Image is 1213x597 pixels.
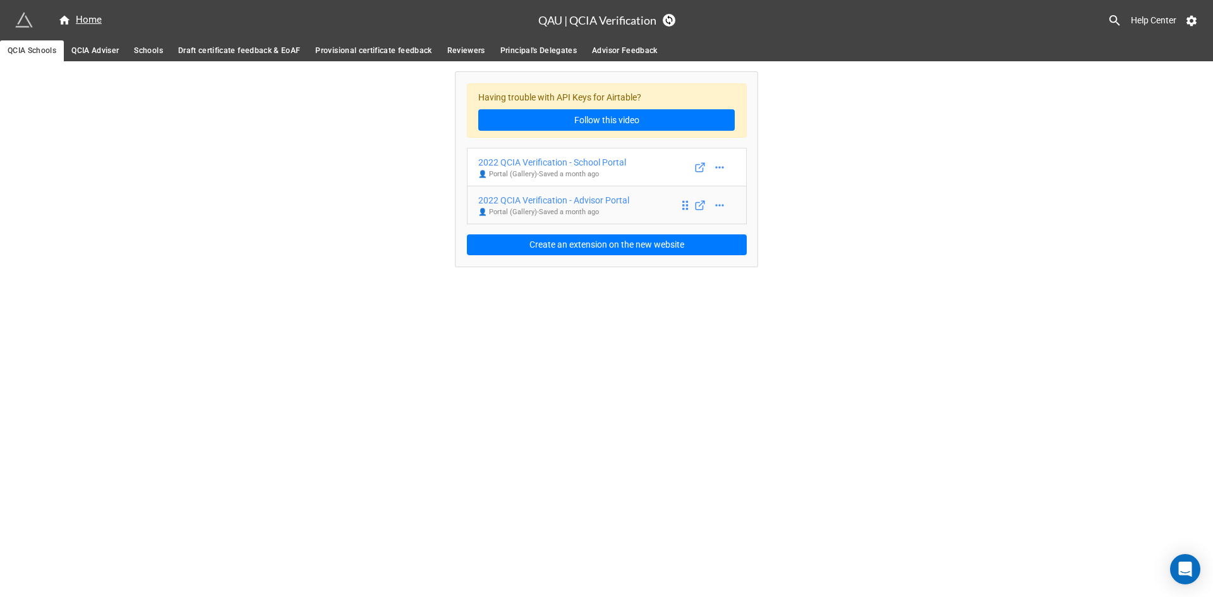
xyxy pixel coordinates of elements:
div: 2022 QCIA Verification - Advisor Portal [478,193,629,207]
p: 👤 Portal (Gallery) - Saved a month ago [478,169,626,179]
img: miniextensions-icon.73ae0678.png [15,11,33,29]
div: Having trouble with API Keys for Airtable? [467,83,747,138]
h3: QAU | QCIA Verification [538,15,656,26]
a: Home [51,13,109,28]
span: Advisor Feedback [592,44,658,57]
span: QCIA Schools [8,44,56,57]
a: Help Center [1122,9,1185,32]
span: Schools [134,44,162,57]
a: 2022 QCIA Verification - School Portal👤 Portal (Gallery)-Saved a month ago [467,148,747,186]
span: QCIA Adviser [71,44,119,57]
span: Principal's Delegates [500,44,577,57]
a: Sync Base Structure [663,14,675,27]
a: Follow this video [478,109,735,131]
button: Create an extension on the new website [467,234,747,256]
div: 2022 QCIA Verification - School Portal [478,155,626,169]
a: 2022 QCIA Verification - Advisor Portal👤 Portal (Gallery)-Saved a month ago [467,186,747,224]
span: Reviewers [447,44,485,57]
p: 👤 Portal (Gallery) - Saved a month ago [478,207,629,217]
div: Home [58,13,102,28]
span: Draft certificate feedback & EoAF [178,44,301,57]
div: Open Intercom Messenger [1170,554,1200,584]
span: Provisional certificate feedback [315,44,431,57]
